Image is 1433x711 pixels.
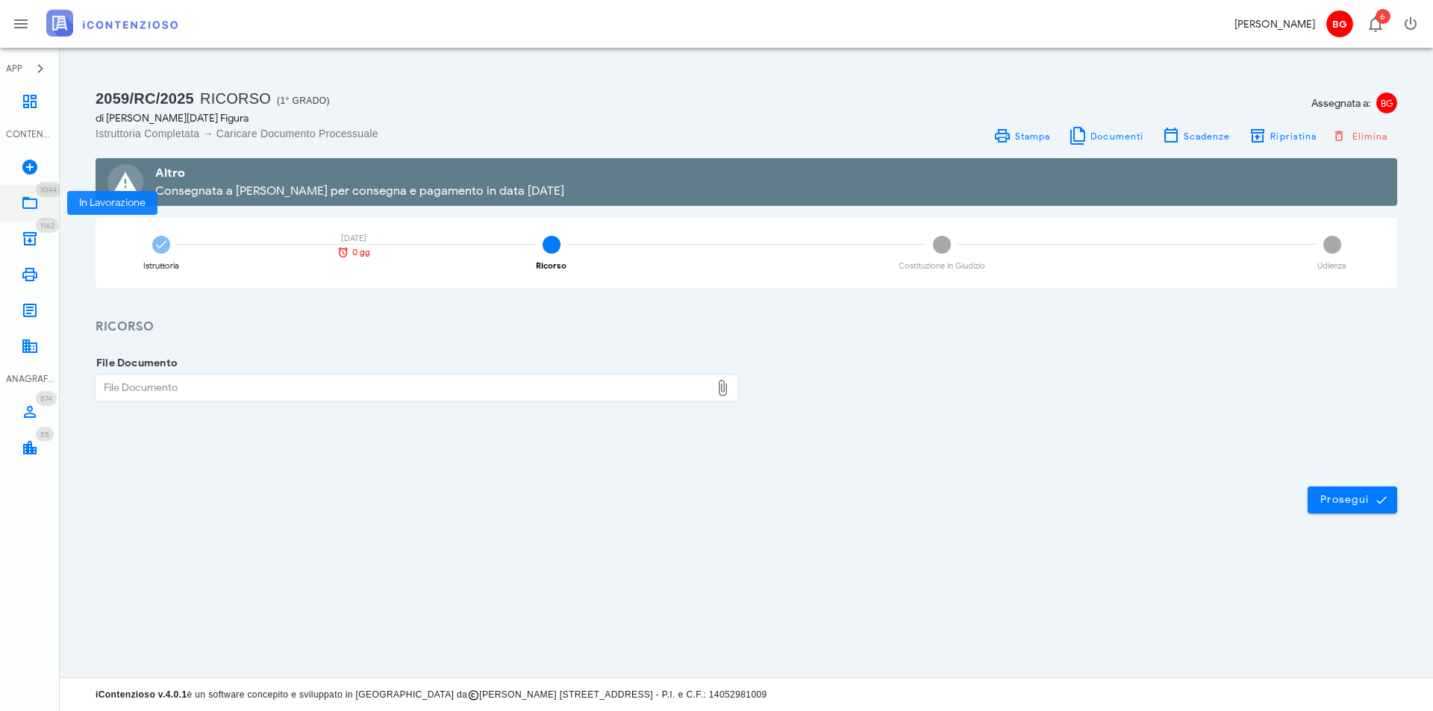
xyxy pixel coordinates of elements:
span: BG [1326,10,1353,37]
div: CONTENZIOSO [6,128,54,141]
a: Stampa [984,125,1059,146]
div: File Documento [96,376,711,400]
button: BG [1321,6,1357,42]
span: Assegnata a: [1311,95,1370,111]
div: Ricorso [536,262,566,270]
button: Elimina [1326,125,1397,146]
span: Prosegui [1320,493,1385,507]
img: logo-text-2x.png [46,10,178,37]
div: ANAGRAFICA [6,372,54,386]
h3: Ricorso [96,318,1397,336]
button: Ripristina [1240,125,1326,146]
button: Documenti [1060,125,1153,146]
span: Elimina [1335,129,1388,142]
div: [PERSON_NAME] [1234,16,1315,32]
span: 0 gg [352,248,370,257]
span: Ripristina [1270,131,1317,142]
div: di [PERSON_NAME][DATE] Figura [96,110,737,126]
span: Distintivo [36,218,59,233]
div: Istruttoria [143,262,179,270]
strong: iContenzioso v.4.0.1 [96,689,187,700]
button: Prosegui [1308,486,1397,513]
div: [DATE] [328,234,380,242]
span: Distintivo [36,182,61,197]
span: Scadenze [1183,131,1231,142]
span: BG [1376,93,1397,113]
span: 2 [543,236,561,254]
span: (1° Grado) [277,95,330,106]
div: Costituzione in Giudizio [899,262,985,270]
span: 574 [40,394,52,404]
span: 1044 [40,185,57,195]
button: Distintivo [1357,6,1393,42]
span: 2059/RC/2025 [96,90,194,107]
div: Consegnata a [PERSON_NAME] per consegna e pagamento in data [DATE] [155,182,1385,200]
span: Ricorso [200,90,271,107]
span: Documenti [1090,131,1143,142]
span: Distintivo [1376,9,1390,24]
span: 4 [1323,236,1341,254]
strong: Altro [155,166,185,181]
span: 1162 [40,221,54,231]
label: File Documento [92,356,178,371]
span: 3 [933,236,951,254]
span: 55 [40,430,49,439]
div: Istruttoria Completata → Caricare Documento Processuale [96,126,737,141]
span: Distintivo [36,427,54,442]
span: Distintivo [36,391,57,406]
button: Scadenze [1152,125,1240,146]
div: Udienza [1317,262,1346,270]
span: Stampa [1014,131,1051,142]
